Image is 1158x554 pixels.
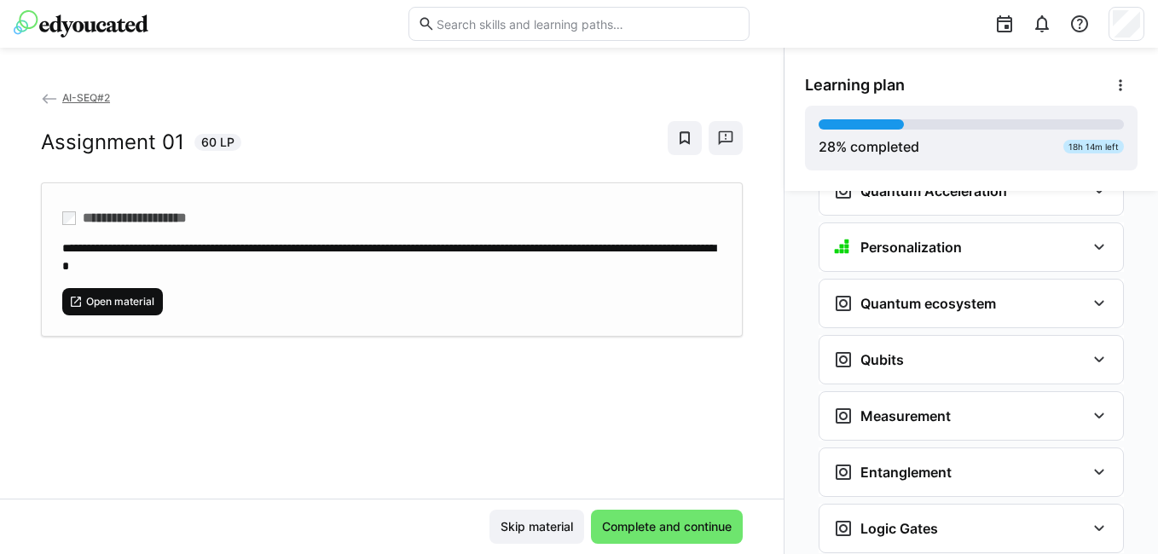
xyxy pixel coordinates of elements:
h3: Quantum ecosystem [860,295,996,312]
span: Complete and continue [599,518,734,535]
h3: Personalization [860,239,962,256]
h3: Qubits [860,351,904,368]
button: Skip material [489,510,584,544]
span: AI-SEQ#2 [62,91,110,104]
button: Open material [62,288,163,315]
h3: Entanglement [860,464,952,481]
span: Open material [84,295,156,309]
div: % completed [819,136,919,157]
h3: Logic Gates [860,520,938,537]
span: Skip material [498,518,576,535]
span: Learning plan [805,76,905,95]
a: AI-SEQ#2 [41,91,110,104]
h3: Measurement [860,407,951,424]
h2: Assignment 01 [41,130,184,155]
input: Search skills and learning paths… [435,16,740,32]
span: 28 [819,138,836,155]
div: 18h 14m left [1063,140,1124,153]
button: Complete and continue [591,510,743,544]
span: 60 LP [201,134,234,151]
h3: Quantum Acceleration [860,182,1007,199]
